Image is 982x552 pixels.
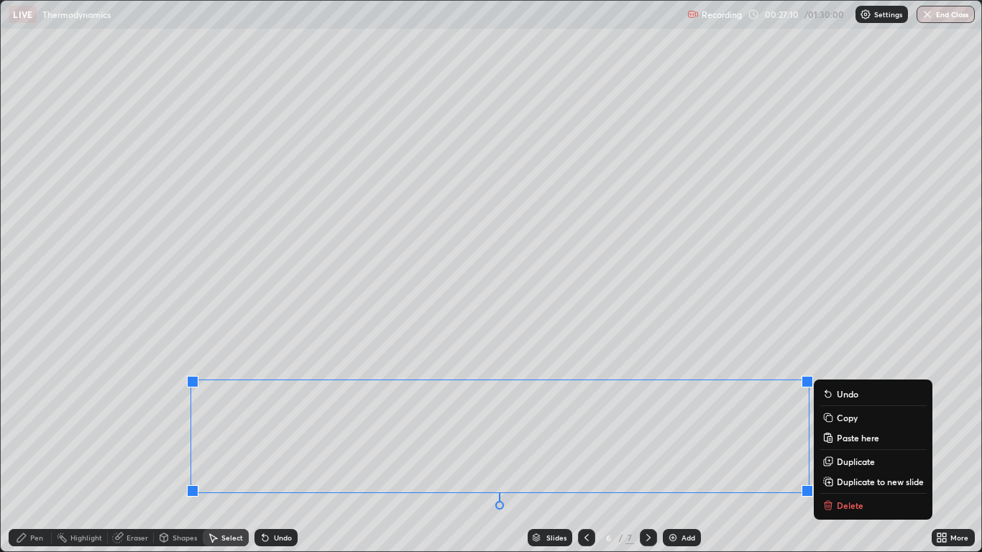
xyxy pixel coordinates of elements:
img: recording.375f2c34.svg [687,9,699,20]
p: Recording [702,9,742,20]
button: Duplicate [820,453,927,470]
button: Paste here [820,429,927,446]
p: LIVE [13,9,32,20]
button: End Class [917,6,975,23]
button: Duplicate to new slide [820,473,927,490]
p: Delete [837,500,863,511]
img: class-settings-icons [860,9,871,20]
p: Duplicate to new slide [837,476,924,487]
img: add-slide-button [667,532,679,543]
button: Copy [820,409,927,426]
div: Pen [30,534,43,541]
div: 6 [601,533,615,542]
img: end-class-cross [922,9,933,20]
div: / [618,533,623,542]
div: Slides [546,534,566,541]
p: Settings [874,11,902,18]
div: Add [682,534,695,541]
p: Duplicate [837,456,875,467]
div: Select [221,534,243,541]
div: Shapes [173,534,197,541]
div: Highlight [70,534,102,541]
p: Undo [837,388,858,400]
p: Copy [837,412,858,423]
button: Undo [820,385,927,402]
div: Undo [274,534,292,541]
p: Paste here [837,432,879,443]
button: Delete [820,497,927,514]
div: Eraser [127,534,148,541]
p: Thermodynamics [42,9,111,20]
div: 7 [625,531,634,544]
div: More [950,534,968,541]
